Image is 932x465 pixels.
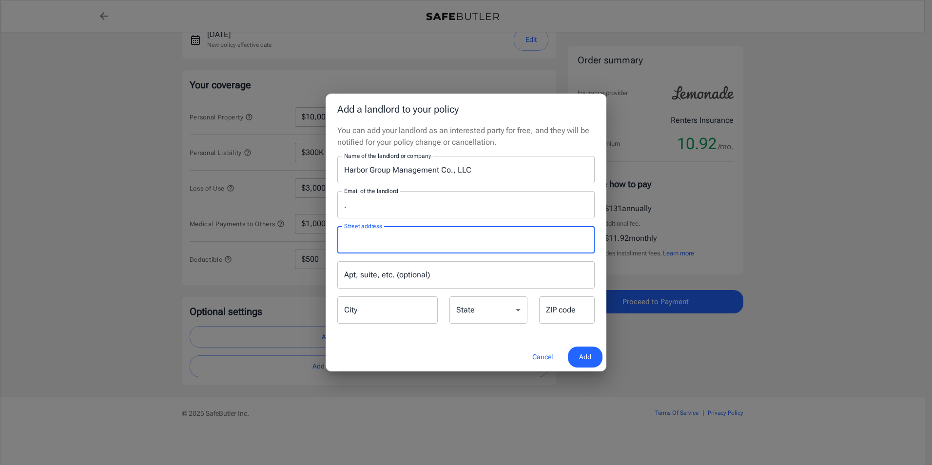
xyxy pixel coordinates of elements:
[337,125,595,148] p: You can add your landlord as an interested party for free, and they will be notified for your pol...
[344,187,398,195] label: Email of the landlord
[568,347,602,368] button: Add
[326,94,606,125] h2: Add a landlord to your policy
[344,152,431,160] label: Name of the landlord or company
[579,351,591,363] span: Add
[521,347,564,368] button: Cancel
[344,222,382,230] label: Street address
